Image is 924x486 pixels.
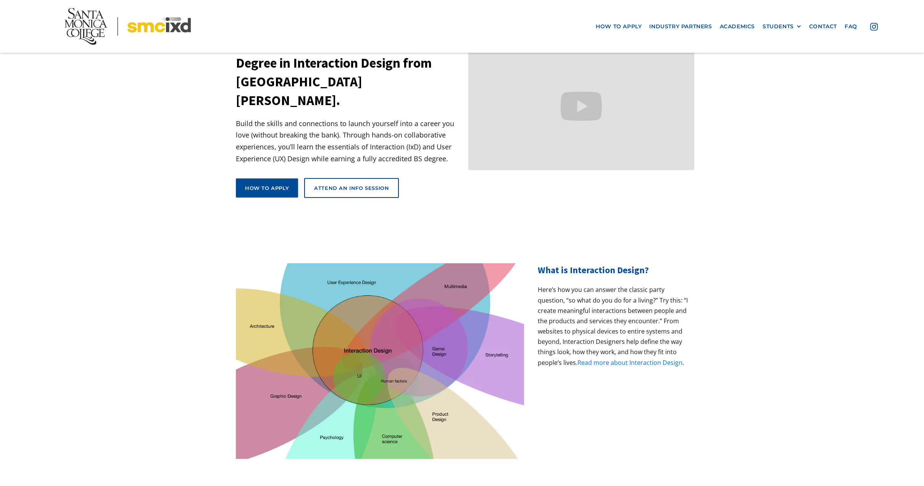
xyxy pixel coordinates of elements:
[304,178,399,198] a: Attend an Info Session
[870,23,878,30] img: icon - instagram
[236,36,344,53] span: Design your future
[245,185,289,191] div: How to apply
[65,8,191,45] img: Santa Monica College - SMC IxD logo
[716,19,759,33] a: Academics
[236,178,298,198] a: How to apply
[763,23,801,29] div: STUDENTS
[236,118,462,164] p: Build the skills and connections to launch yourself into a career you love (without breaking the ...
[538,263,688,277] h2: What is Interaction Design?
[805,19,841,33] a: contact
[468,43,695,170] iframe: Design your future with a Bachelor's Degree in Interaction Design from Santa Monica College
[314,185,389,191] div: Attend an Info Session
[236,263,524,459] img: venn diagram showing how your career can be built from the IxD Bachelor's Degree and your interes...
[577,358,682,367] a: Read more about Interaction Design
[236,35,462,110] h1: with a Bachelor’s Degree in Interaction Design from [GEOGRAPHIC_DATA][PERSON_NAME].
[645,19,716,33] a: industry partners
[538,285,688,368] p: Here’s how you can answer the classic party question, “so what do you do for a living?” Try this:...
[763,23,794,29] div: STUDENTS
[592,19,645,33] a: how to apply
[841,19,861,33] a: faq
